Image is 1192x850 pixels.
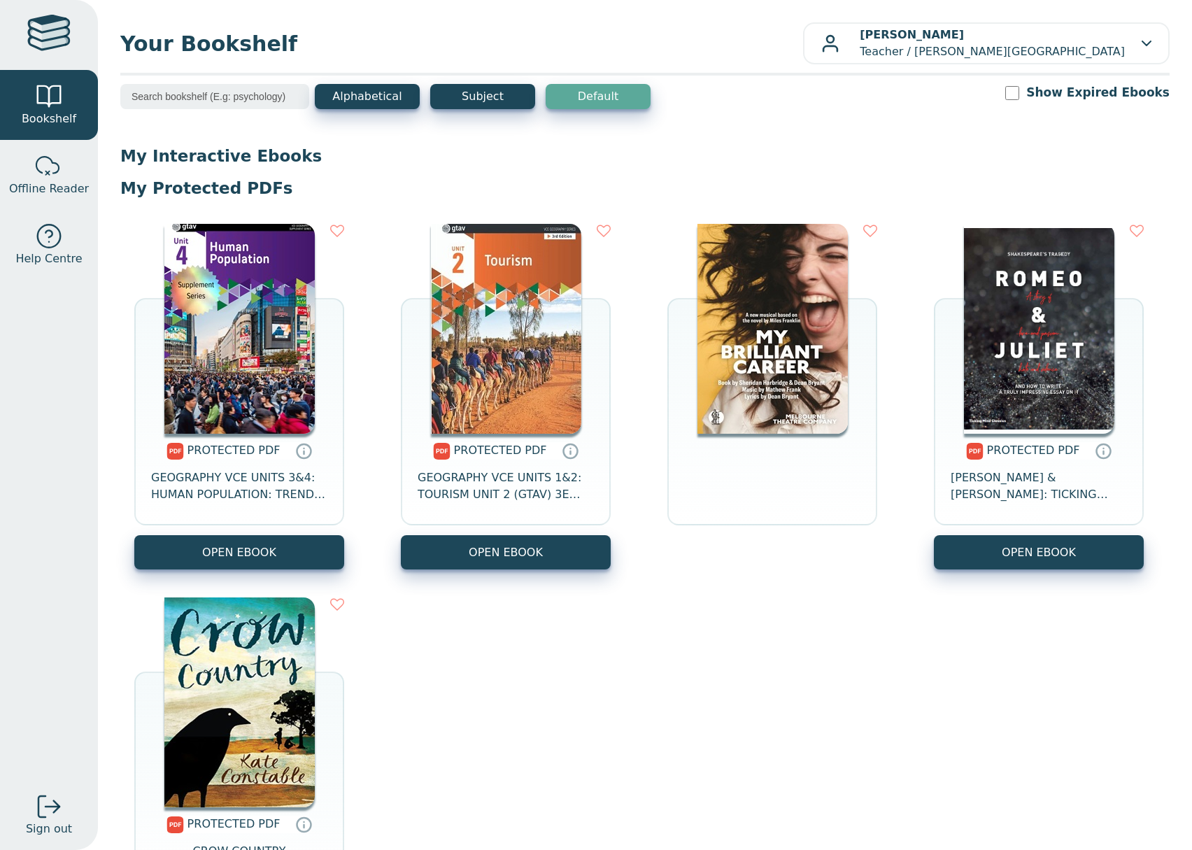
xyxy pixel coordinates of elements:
a: OPEN EBOOK [401,535,611,569]
span: [PERSON_NAME] & [PERSON_NAME]: TICKING MIND CLASSICS EBOOK [951,469,1127,503]
span: PROTECTED PDF [454,444,547,457]
button: Alphabetical [315,84,420,109]
a: OPEN EBOOK [134,535,344,569]
a: Protected PDFs cannot be printed, copied or shared. They can be accessed online through Education... [562,442,579,459]
a: Protected PDFs cannot be printed, copied or shared. They can be accessed online through Education... [295,442,312,459]
span: Bookshelf [22,111,76,127]
img: 51efe961-2874-4b5b-9713-900aa8148b4b.jpg [697,224,848,434]
span: Sign out [26,821,72,837]
span: Help Centre [15,250,82,267]
img: 47fecc96-b5bf-49eb-a101-8c48d5f9db44.jpg [164,224,315,434]
span: PROTECTED PDF [987,444,1080,457]
span: GEOGRAPHY VCE UNITS 1&2: TOURISM UNIT 2 (GTAV) 3E DEMO [418,469,594,503]
input: Search bookshelf (E.g: psychology) [120,84,309,109]
span: Offline Reader [9,180,89,197]
span: Your Bookshelf [120,28,803,59]
img: pdf.svg [166,443,184,460]
img: pdf.svg [966,443,984,460]
a: OPEN EBOOK [934,535,1144,569]
span: PROTECTED PDF [187,817,281,830]
a: Protected PDFs cannot be printed, copied or shared. They can be accessed online through Education... [1095,442,1112,459]
p: Teacher / [PERSON_NAME][GEOGRAPHIC_DATA] [860,27,1125,60]
img: fa1a170f-7611-461c-b9fd-07c58dd9c8f7.jpg [964,224,1114,434]
button: Default [546,84,651,109]
button: [PERSON_NAME]Teacher / [PERSON_NAME][GEOGRAPHIC_DATA] [803,22,1170,64]
img: d331e308-aa24-482b-a40b-edbaf9b4188f.jpg [164,597,315,807]
img: 2c511127-25c1-4af3-93d8-fba27e4d3fda.jpg [431,224,581,434]
b: [PERSON_NAME] [860,28,964,41]
p: My Protected PDFs [120,178,1170,199]
a: Protected PDFs cannot be printed, copied or shared. They can be accessed online through Education... [295,816,312,833]
img: pdf.svg [166,816,184,833]
label: Show Expired Ebooks [1026,84,1170,101]
span: GEOGRAPHY VCE UNITS 3&4: HUMAN POPULATION: TRENDS AND ISSUES UNIT 4 DIGITAL SUPPLEMENT 3E [151,469,327,503]
p: My Interactive Ebooks [120,146,1170,167]
button: Subject [430,84,535,109]
span: PROTECTED PDF [187,444,281,457]
img: pdf.svg [433,443,450,460]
